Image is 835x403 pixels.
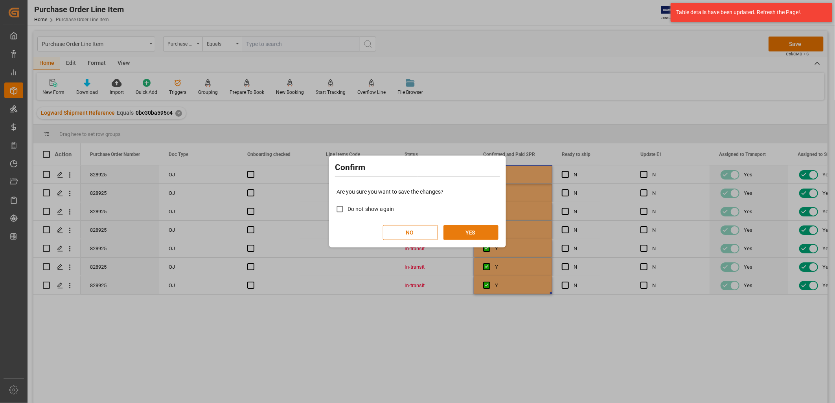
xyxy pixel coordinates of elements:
h2: Confirm [335,161,500,174]
button: NO [383,225,438,240]
button: YES [443,225,498,240]
div: Table details have been updated. Refresh the Page!. [676,8,821,16]
span: Do not show again [348,206,394,212]
span: Are you sure you want to save the changes? [337,189,443,195]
